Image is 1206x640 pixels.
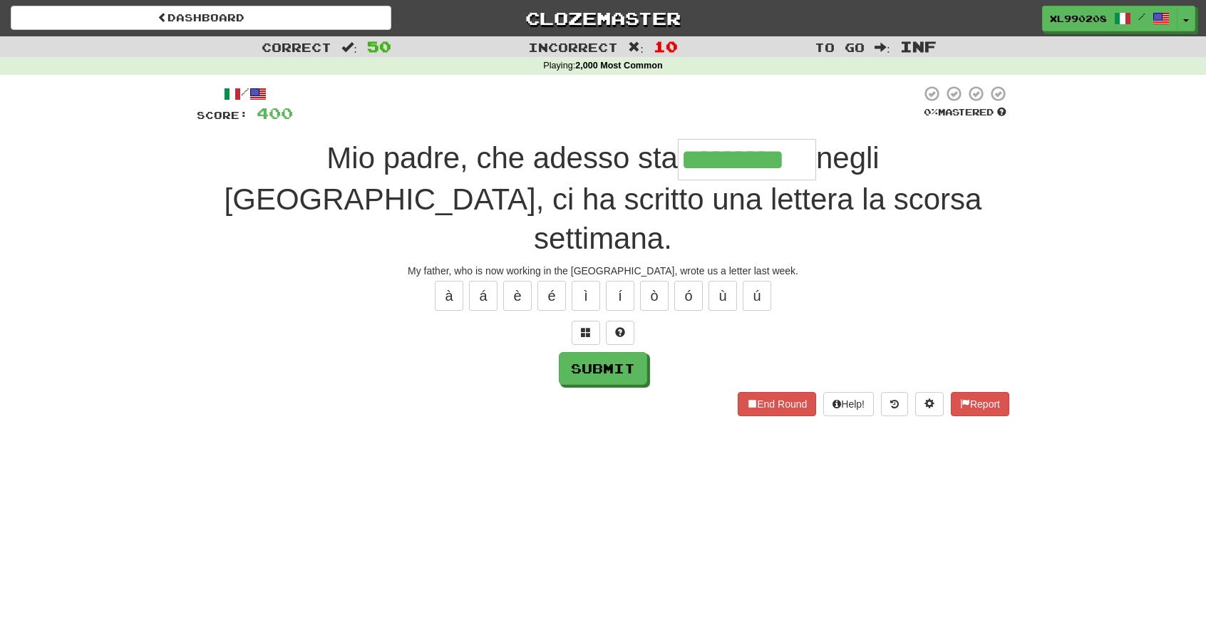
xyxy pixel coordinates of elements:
div: Mastered [921,106,1009,119]
span: Mio padre, che adesso sta [326,141,678,175]
a: Dashboard [11,6,391,30]
button: ù [708,281,737,311]
span: To go [815,40,865,54]
span: 0 % [924,106,938,118]
button: á [469,281,498,311]
span: : [628,41,644,53]
span: XL990208 [1050,12,1107,25]
button: Single letter hint - you only get 1 per sentence and score half the points! alt+h [606,321,634,345]
a: XL990208 / [1042,6,1177,31]
span: Score: [197,109,248,121]
span: 50 [367,38,391,55]
span: : [341,41,357,53]
button: Round history (alt+y) [881,392,908,416]
span: 10 [654,38,678,55]
button: í [606,281,634,311]
button: ì [572,281,600,311]
button: Report [951,392,1009,416]
button: Switch sentence to multiple choice alt+p [572,321,600,345]
button: ú [743,281,771,311]
button: à [435,281,463,311]
button: é [537,281,566,311]
div: My father, who is now working in the [GEOGRAPHIC_DATA], wrote us a letter last week. [197,264,1009,278]
span: Correct [262,40,331,54]
a: Clozemaster [413,6,793,31]
button: ó [674,281,703,311]
span: Inf [900,38,937,55]
span: / [1138,11,1145,21]
span: Incorrect [528,40,618,54]
button: è [503,281,532,311]
strong: 2,000 Most Common [575,61,662,71]
button: Help! [823,392,874,416]
button: ò [640,281,669,311]
span: negli [GEOGRAPHIC_DATA], ci ha scritto una lettera la scorsa settimana. [225,141,982,255]
button: Submit [559,352,647,385]
span: : [875,41,890,53]
button: End Round [738,392,816,416]
span: 400 [257,104,293,122]
div: / [197,85,293,103]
